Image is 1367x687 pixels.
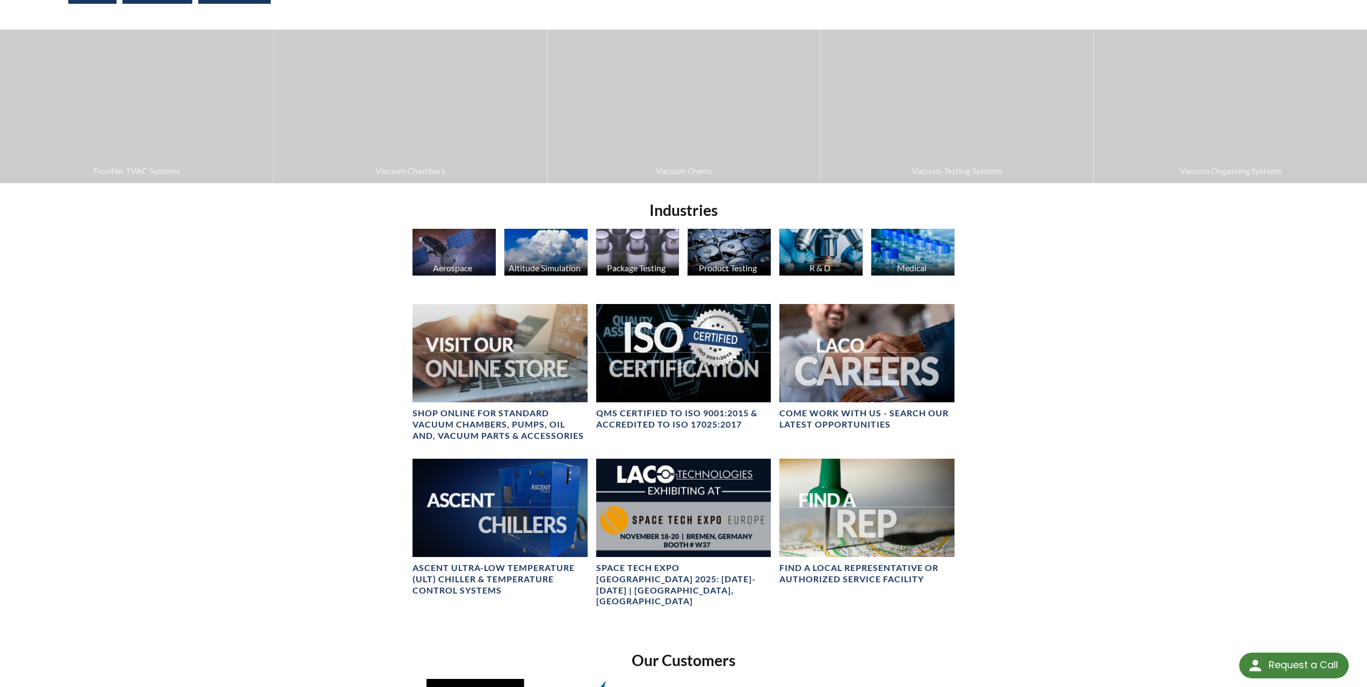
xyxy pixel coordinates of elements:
a: Vacuum Degassing Systems [1094,30,1367,183]
a: Find A Rep Locator headerFIND A LOCAL REPRESENTATIVE OR AUTHORIZED SERVICE FACILITY [779,459,954,585]
a: Vacuum Testing Systems [821,30,1094,183]
img: Altitude Simulation, Clouds [504,229,588,276]
a: Vacuum Chambers [274,30,547,183]
img: round button [1247,657,1264,674]
span: Vacuum Ovens [553,164,815,178]
a: Package Testing Perfume Bottles image [596,229,679,278]
span: Vacuum Degassing Systems [1100,164,1362,178]
img: Medication Bottles image [871,229,954,276]
a: Ascent ChillerAscent Ultra-Low Temperature (ULT) Chiller & Temperature Control Systems [413,459,588,596]
a: Visit Our Online Store headerSHOP ONLINE FOR STANDARD VACUUM CHAMBERS, PUMPS, OIL AND, VACUUM PAR... [413,304,588,442]
span: Vacuum Testing Systems [826,164,1088,178]
h4: QMS CERTIFIED to ISO 9001:2015 & Accredited to ISO 17025:2017 [596,408,771,430]
h4: FIND A LOCAL REPRESENTATIVE OR AUTHORIZED SERVICE FACILITY [779,562,954,585]
h4: COME WORK WITH US - SEARCH OUR LATEST OPPORTUNITIES [779,408,954,430]
div: Request a Call [1269,653,1338,677]
span: Vacuum Chambers [279,164,541,178]
h4: Ascent Ultra-Low Temperature (ULT) Chiller & Temperature Control Systems [413,562,588,596]
a: Vacuum Ovens [547,30,820,183]
img: Satellite image [413,229,496,276]
h2: Our Customers [408,650,959,670]
a: ISO Certification headerQMS CERTIFIED to ISO 9001:2015 & Accredited to ISO 17025:2017 [596,304,771,430]
a: Space Tech Expo Europe 2025: Nov 18-20 | Bremen, GermanySpace Tech Expo [GEOGRAPHIC_DATA] 2025: [... [596,459,771,608]
a: Medical Medication Bottles image [871,229,954,278]
div: Product Testing [686,263,770,273]
a: Header for LACO Careers OpportunitiesCOME WORK WITH US - SEARCH OUR LATEST OPPORTUNITIES [779,304,954,430]
img: Perfume Bottles image [596,229,679,276]
img: Microscope image [779,229,863,276]
h4: Space Tech Expo [GEOGRAPHIC_DATA] 2025: [DATE]-[DATE] | [GEOGRAPHIC_DATA], [GEOGRAPHIC_DATA] [596,562,771,607]
div: Medical [870,263,953,273]
h4: SHOP ONLINE FOR STANDARD VACUUM CHAMBERS, PUMPS, OIL AND, VACUUM PARTS & ACCESSORIES [413,408,588,441]
div: Request a Call [1239,653,1349,678]
div: Package Testing [595,263,678,273]
a: Product Testing Hard Drives image [688,229,771,278]
a: R & D Microscope image [779,229,863,278]
a: Altitude Simulation Altitude Simulation, Clouds [504,229,588,278]
img: Hard Drives image [688,229,771,276]
div: Aerospace [411,263,495,273]
div: R & D [778,263,862,273]
div: Altitude Simulation [503,263,587,273]
a: Aerospace Satellite image [413,229,496,278]
h2: Industries [408,200,959,220]
span: Frontier TVAC Systems [5,164,268,178]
